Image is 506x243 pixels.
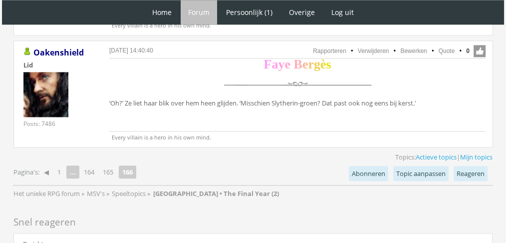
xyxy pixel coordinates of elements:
a: MSV's [87,189,106,198]
img: Oakenshield [23,72,68,117]
div: Posts: 7486 [23,119,55,128]
a: Rapporteren [313,47,346,54]
div: ‘Oh?’ Ze liet haar blik over hem heen glijden. ‘Misschien Slytherin-groen? Dat past ook nog eens ... [109,60,486,110]
span: » [147,189,150,198]
a: 165 [99,165,117,179]
span: a [271,57,278,71]
span: » [106,189,109,198]
a: Abonneren [349,166,388,181]
img: scheidingslijn.png [220,73,375,96]
a: Bewerken [400,47,427,54]
a: Mijn topics [460,152,493,161]
a: Reageren [454,166,488,181]
span: g [314,57,320,71]
a: Actieve topics [416,152,457,161]
span: » [81,189,84,198]
img: Gebruiker is online [23,47,31,55]
a: Oakenshield [33,47,84,58]
strong: [GEOGRAPHIC_DATA] • The Final Year (2) [153,189,279,198]
a: Verwijderen [358,47,389,54]
a: ◀ [40,165,53,179]
span: 0 [466,46,470,55]
span: B [293,57,302,71]
strong: 166 [119,165,136,178]
a: Speeltopics [112,189,147,198]
span: F [264,57,272,71]
span: s [326,57,331,71]
span: MSV's [87,189,105,198]
a: Quote [439,47,455,54]
p: Every villain is a hero in his own mind. [109,131,486,141]
span: è [320,57,326,71]
span: r [308,57,314,71]
span: Pagina's: [13,167,39,177]
span: Speeltopics [112,189,146,198]
a: 164 [80,165,98,179]
span: e [302,57,308,71]
a: 1 [53,165,65,179]
span: Topics: | [395,152,493,161]
a: Het unieke RPG forum [13,189,81,198]
span: y [278,57,284,71]
a: Topic aanpassen [393,166,449,181]
a: [DATE] 14:40:40 [109,47,153,54]
div: Lid [23,60,93,69]
h2: Snel reageren [13,214,493,230]
span: ... [66,165,79,178]
span: e [284,57,290,71]
span: Het unieke RPG forum [13,189,80,198]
